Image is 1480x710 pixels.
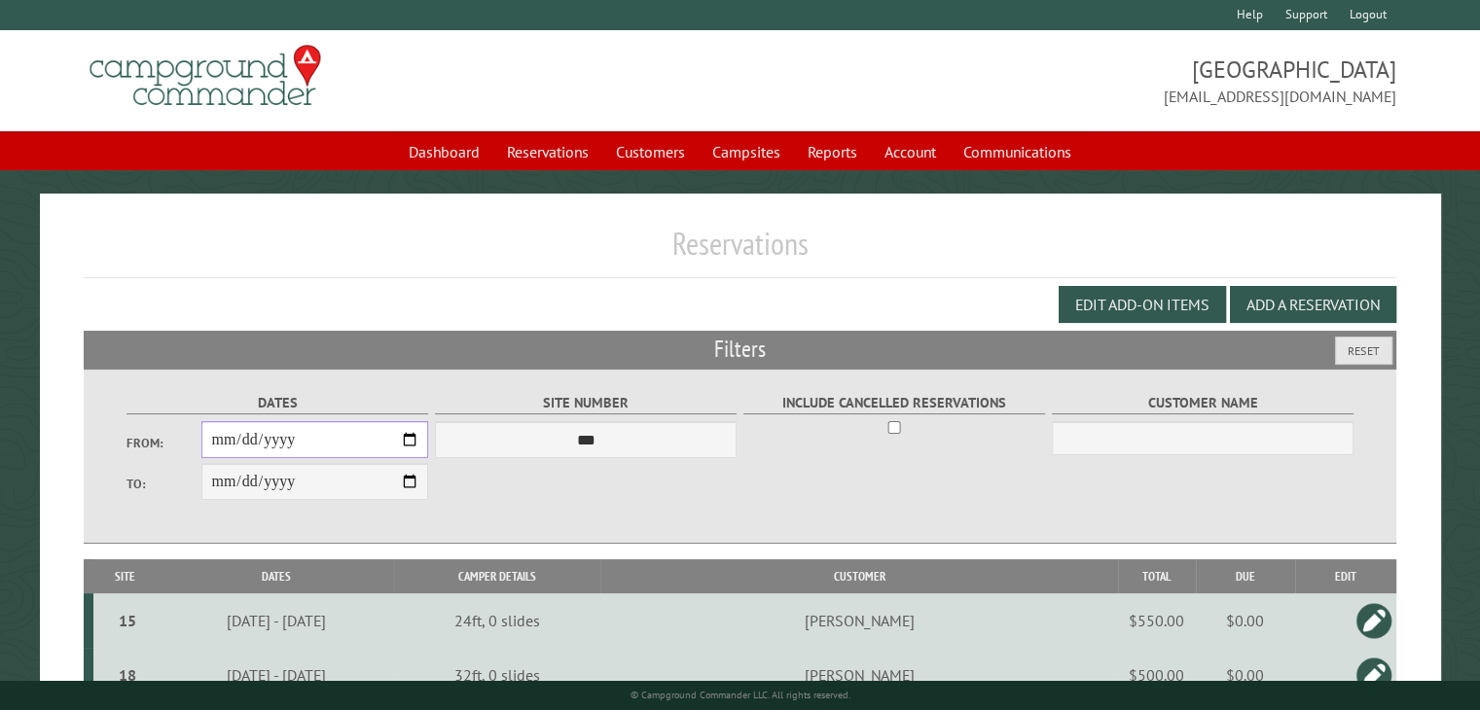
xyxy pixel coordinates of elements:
[161,611,391,630] div: [DATE] - [DATE]
[740,53,1396,108] span: [GEOGRAPHIC_DATA] [EMAIL_ADDRESS][DOMAIN_NAME]
[600,648,1117,702] td: [PERSON_NAME]
[1059,286,1226,323] button: Edit Add-on Items
[435,392,738,414] label: Site Number
[101,665,154,685] div: 18
[743,392,1046,414] label: Include Cancelled Reservations
[84,331,1396,368] h2: Filters
[1118,559,1196,593] th: Total
[126,434,202,452] label: From:
[394,593,600,648] td: 24ft, 0 slides
[1196,593,1295,648] td: $0.00
[397,133,491,170] a: Dashboard
[126,392,429,414] label: Dates
[161,665,391,685] div: [DATE] - [DATE]
[796,133,869,170] a: Reports
[1052,392,1354,414] label: Customer Name
[1230,286,1396,323] button: Add a Reservation
[158,559,395,593] th: Dates
[873,133,948,170] a: Account
[1118,593,1196,648] td: $550.00
[495,133,600,170] a: Reservations
[1118,648,1196,702] td: $500.00
[126,475,202,493] label: To:
[631,689,850,701] small: © Campground Commander LLC. All rights reserved.
[93,559,158,593] th: Site
[701,133,792,170] a: Campsites
[84,38,327,114] img: Campground Commander
[1295,559,1396,593] th: Edit
[1196,648,1295,702] td: $0.00
[394,648,600,702] td: 32ft, 0 slides
[1335,337,1392,365] button: Reset
[600,593,1117,648] td: [PERSON_NAME]
[952,133,1083,170] a: Communications
[604,133,697,170] a: Customers
[394,559,600,593] th: Camper Details
[1196,559,1295,593] th: Due
[101,611,154,630] div: 15
[84,225,1396,278] h1: Reservations
[600,559,1117,593] th: Customer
